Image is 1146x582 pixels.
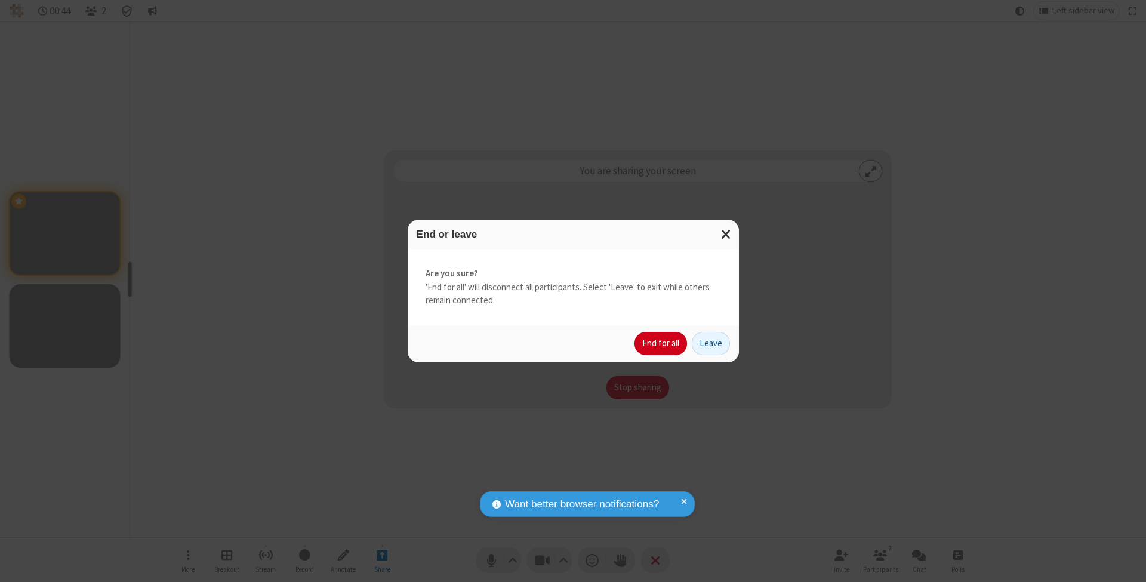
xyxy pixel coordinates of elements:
[426,267,721,281] strong: Are you sure?
[692,332,730,356] button: Leave
[417,229,730,240] h3: End or leave
[505,497,659,512] span: Want better browser notifications?
[408,249,739,325] div: 'End for all' will disconnect all participants. Select 'Leave' to exit while others remain connec...
[634,332,687,356] button: End for all
[714,220,739,249] button: Close modal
